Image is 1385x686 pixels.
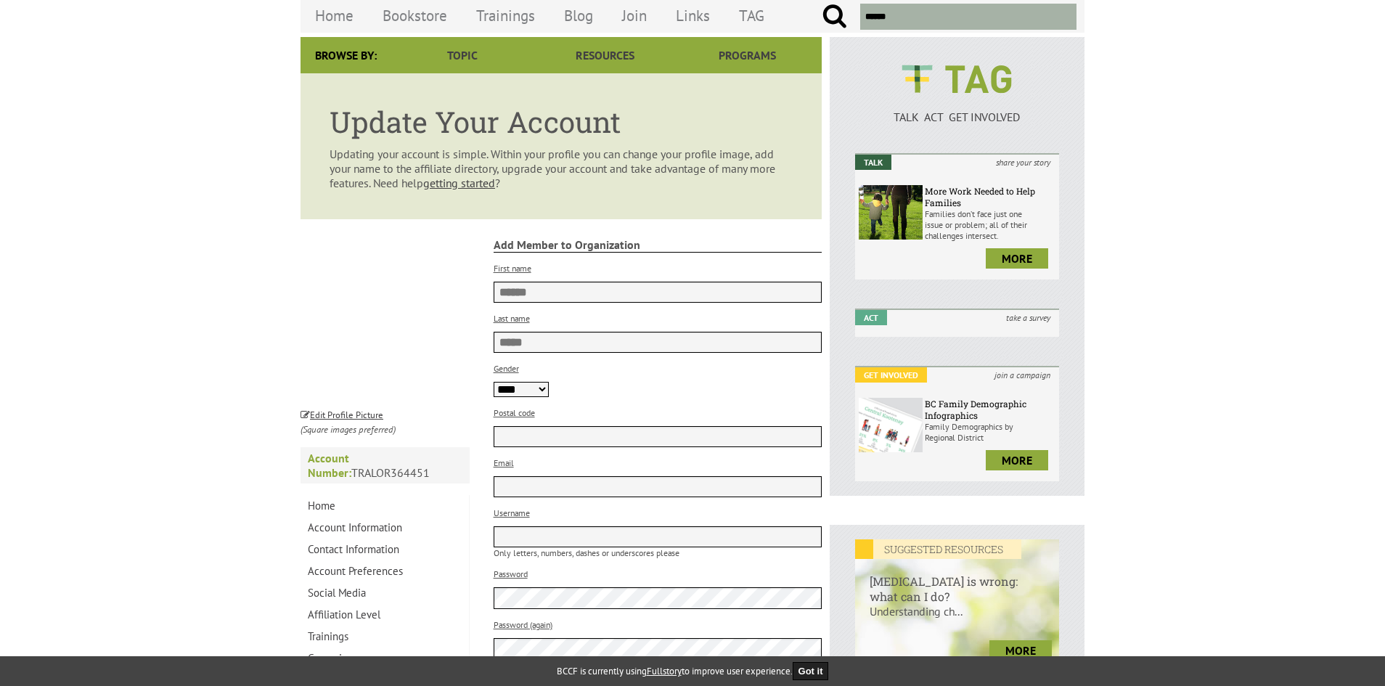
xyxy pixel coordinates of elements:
em: SUGGESTED RESOURCES [855,539,1021,559]
a: Resources [534,37,676,73]
img: BCCF's TAG Logo [891,52,1022,107]
label: Postal code [494,407,535,418]
button: Got it [793,662,829,680]
a: Social Media [301,582,469,604]
i: join a campaign [986,367,1059,383]
a: getting started [423,176,495,190]
em: Act [855,310,887,325]
label: Password (again) [494,619,552,630]
input: Submit [822,4,847,30]
a: Fullstory [647,665,682,677]
p: Only letters, numbers, dashes or underscores please [494,547,822,558]
strong: Account Number: [308,451,351,480]
label: Last name [494,313,530,324]
em: Talk [855,155,891,170]
h6: [MEDICAL_DATA] is wrong: what can I do? [855,559,1059,604]
article: Updating your account is simple. Within your profile you can change your profile image, add your ... [301,73,822,219]
label: Username [494,507,530,518]
div: Browse By: [301,37,391,73]
a: more [989,640,1052,661]
h6: More Work Needed to Help Families [925,185,1055,208]
p: Understanding ch... [855,604,1059,633]
i: share your story [987,155,1059,170]
i: take a survey [997,310,1059,325]
label: Email [494,457,514,468]
small: Edit Profile Picture [301,409,383,421]
p: TALK ACT GET INVOLVED [855,110,1059,124]
a: TALK ACT GET INVOLVED [855,95,1059,124]
a: Home [301,495,469,517]
a: Account Information [301,517,469,539]
a: Edit Profile Picture [301,407,383,421]
h1: Update Your Account [330,102,793,141]
a: Topic [391,37,534,73]
p: TRALOR364451 [301,447,470,483]
a: Programs [677,37,819,73]
a: Affiliation Level [301,604,469,626]
a: more [986,248,1048,269]
label: First name [494,263,531,274]
label: Password [494,568,528,579]
a: more [986,450,1048,470]
em: Get Involved [855,367,927,383]
p: Families don’t face just one issue or problem; all of their challenges intersect. [925,208,1055,241]
p: Family Demographics by Regional District [925,421,1055,443]
a: Trainings [301,626,469,648]
strong: Add Member to Organization [494,237,822,253]
a: Contact Information [301,539,469,560]
i: (Square images preferred) [301,423,396,436]
label: Gender [494,363,519,374]
a: Account Preferences [301,560,469,582]
a: Campaigns [301,648,469,669]
h6: BC Family Demographic Infographics [925,398,1055,421]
